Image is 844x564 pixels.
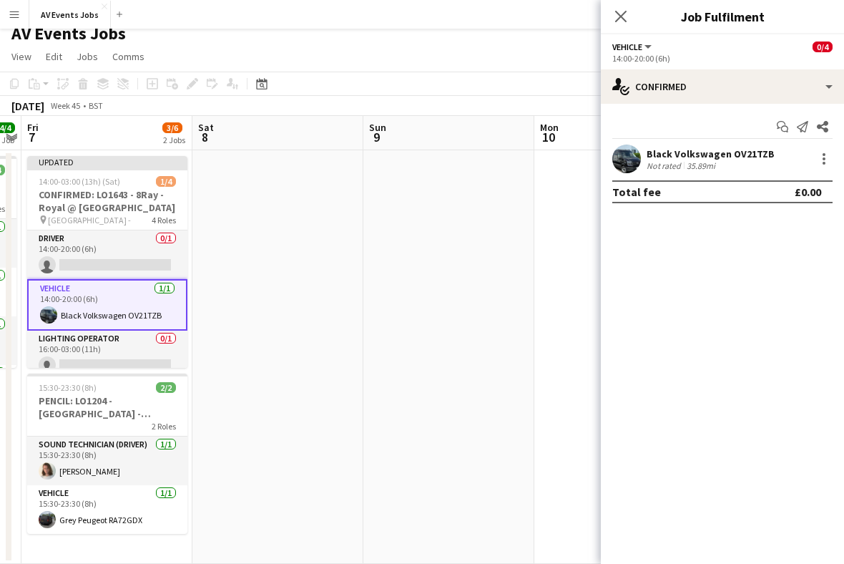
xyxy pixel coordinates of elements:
a: Jobs [71,47,104,66]
app-card-role: Lighting Operator0/116:00-03:00 (11h) [27,331,187,379]
span: 0/4 [813,42,833,52]
app-job-card: 15:30-23:30 (8h)2/2PENCIL: LO1204 - [GEOGRAPHIC_DATA] - [GEOGRAPHIC_DATA]-CIMA2 RolesSound techni... [27,374,187,534]
h3: CONFIRMED: LO1643 - 8Ray - Royal @ [GEOGRAPHIC_DATA] [27,188,187,214]
a: Edit [40,47,68,66]
span: Sun [369,121,386,134]
span: 15:30-23:30 (8h) [39,382,97,393]
app-card-role: Vehicle1/115:30-23:30 (8h)Grey Peugeot RA72GDX [27,485,187,534]
div: Black Volkswagen OV21TZB [647,147,775,160]
span: 10 [538,129,559,145]
div: Confirmed [601,69,844,104]
div: 35.89mi [684,160,718,171]
span: Sat [198,121,214,134]
span: Week 45 [47,100,83,111]
div: Not rated [647,160,684,171]
span: [GEOGRAPHIC_DATA] - [48,215,131,225]
span: 3/6 [162,122,182,133]
a: View [6,47,37,66]
app-card-role: Vehicle1/114:00-20:00 (6h)Black Volkswagen OV21TZB [27,279,187,331]
span: 1/4 [156,176,176,187]
span: 9 [367,129,386,145]
h3: PENCIL: LO1204 - [GEOGRAPHIC_DATA] - [GEOGRAPHIC_DATA]-CIMA [27,394,187,420]
span: Vehicle [612,42,642,52]
span: Edit [46,50,62,63]
h3: Job Fulfilment [601,7,844,26]
app-card-role: Sound technician (Driver)1/115:30-23:30 (8h)[PERSON_NAME] [27,437,187,485]
span: 2 Roles [152,421,176,432]
span: 7 [25,129,39,145]
div: Updated [27,156,187,167]
a: Comms [107,47,150,66]
div: £0.00 [795,185,821,199]
span: View [11,50,31,63]
span: Fri [27,121,39,134]
h1: AV Events Jobs [11,23,126,44]
app-card-role: Driver0/114:00-20:00 (6h) [27,230,187,279]
div: [DATE] [11,99,44,113]
app-job-card: Updated14:00-03:00 (13h) (Sat)1/4CONFIRMED: LO1643 - 8Ray - Royal @ [GEOGRAPHIC_DATA] [GEOGRAPHIC... [27,156,187,368]
div: 2 Jobs [163,135,185,145]
button: Vehicle [612,42,654,52]
span: 14:00-03:00 (13h) (Sat) [39,176,120,187]
button: AV Events Jobs [29,1,111,29]
div: BST [89,100,103,111]
span: Jobs [77,50,98,63]
span: 2/2 [156,382,176,393]
span: Mon [540,121,559,134]
div: Total fee [612,185,661,199]
span: Comms [112,50,144,63]
span: 4 Roles [152,215,176,225]
span: 8 [196,129,214,145]
div: 14:00-20:00 (6h) [612,53,833,64]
